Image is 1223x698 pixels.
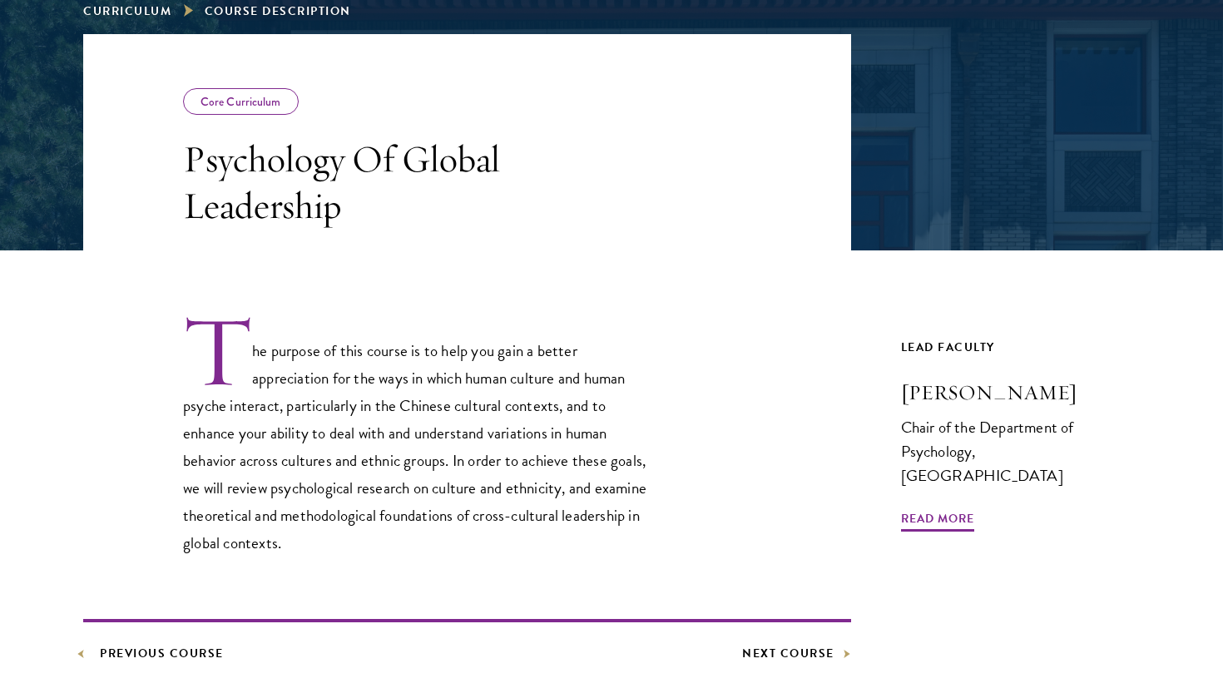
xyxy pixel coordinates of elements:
[901,337,1141,519] a: Lead Faculty [PERSON_NAME] Chair of the Department of Psychology, [GEOGRAPHIC_DATA] Read More
[901,379,1141,407] h3: [PERSON_NAME]
[205,2,351,20] span: Course Description
[901,508,974,534] span: Read More
[183,136,657,229] h3: Psychology Of Global Leadership
[83,2,171,20] a: Curriculum
[83,643,224,664] a: Previous Course
[742,643,851,664] a: Next Course
[183,313,657,557] p: The purpose of this course is to help you gain a better appreciation for the ways in which human ...
[901,415,1141,488] div: Chair of the Department of Psychology, [GEOGRAPHIC_DATA]
[183,88,299,115] div: Core Curriculum
[901,337,1141,358] div: Lead Faculty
